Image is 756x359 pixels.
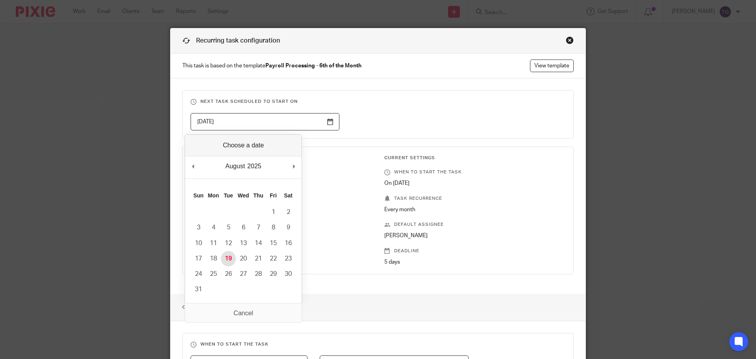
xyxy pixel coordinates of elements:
button: 27 [236,266,251,282]
button: 30 [281,266,296,282]
h1: Recurring task configuration [182,36,280,45]
button: 17 [191,251,206,266]
button: 20 [236,251,251,266]
span: This task is based on the template [182,62,361,70]
button: 2 [281,205,296,220]
button: 7 [251,220,266,235]
input: Use the arrow keys to pick a date [191,113,339,131]
button: 29 [266,266,281,282]
button: 24 [191,266,206,282]
button: 26 [221,266,236,282]
button: 25 [206,266,221,282]
p: 5 days [384,258,565,266]
button: 10 [191,236,206,251]
button: 31 [191,282,206,297]
div: August [224,160,246,172]
abbr: Tuesday [224,192,233,199]
button: 9 [281,220,296,235]
abbr: Thursday [253,192,263,199]
p: Task recurrence [384,195,565,202]
strong: Payroll Processing - 6th of the Month [265,63,361,69]
button: 19 [221,251,236,266]
button: 12 [221,236,236,251]
button: 1 [266,205,281,220]
h3: When to start the task [191,341,565,348]
h1: Override Template Settings [182,302,278,313]
abbr: Sunday [193,192,204,199]
button: 28 [251,266,266,282]
abbr: Monday [208,192,219,199]
p: When to start the task [384,169,565,175]
p: Default assignee [384,221,565,228]
p: Deadline [384,248,565,254]
h3: Next task scheduled to start on [191,99,565,105]
button: 16 [281,236,296,251]
button: 13 [236,236,251,251]
p: On [DATE] [384,179,565,187]
button: 15 [266,236,281,251]
button: 5 [221,220,236,235]
div: 2025 [246,160,263,172]
button: 4 [206,220,221,235]
abbr: Saturday [284,192,293,199]
button: 21 [251,251,266,266]
button: 6 [236,220,251,235]
p: Every month [384,206,565,214]
abbr: Friday [270,192,277,199]
button: 11 [206,236,221,251]
a: View template [530,60,574,72]
button: 23 [281,251,296,266]
h3: Current Settings [384,155,565,161]
button: 14 [251,236,266,251]
button: 3 [191,220,206,235]
p: [PERSON_NAME] [384,232,565,240]
button: 8 [266,220,281,235]
button: 22 [266,251,281,266]
button: Next Month [290,160,298,172]
abbr: Wednesday [237,192,249,199]
div: Close this dialog window [566,36,574,44]
button: 18 [206,251,221,266]
button: Previous Month [189,160,197,172]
